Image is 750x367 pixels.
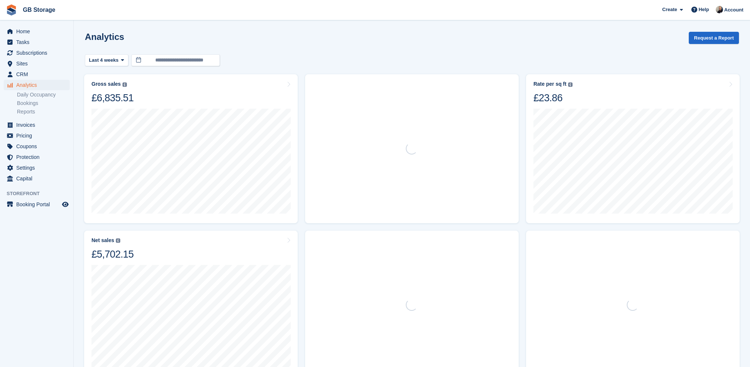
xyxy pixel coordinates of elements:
span: Sites [16,58,61,69]
h2: Analytics [85,32,124,42]
div: Gross sales [91,81,121,87]
span: Last 4 weeks [89,57,118,64]
a: Reports [17,108,70,115]
a: Daily Occupancy [17,91,70,98]
a: menu [4,120,70,130]
a: menu [4,173,70,184]
span: Invoices [16,120,61,130]
div: £5,702.15 [91,248,134,261]
a: menu [4,69,70,79]
img: stora-icon-8386f47178a22dfd0bd8f6a31ec36ba5ce8667c1dd55bd0f319d3a0aa187defe.svg [6,4,17,16]
span: Tasks [16,37,61,47]
span: Create [662,6,677,13]
a: menu [4,199,70,210]
div: Rate per sq ft [533,81,566,87]
span: Analytics [16,80,61,90]
a: menu [4,48,70,58]
span: Account [724,6,743,14]
button: Request a Report [689,32,739,44]
img: icon-info-grey-7440780725fd019a000dd9b08b2336e03edf1995a4989e88bcd33f0948082b44.svg [568,82,573,87]
span: Pricing [16,130,61,141]
span: Coupons [16,141,61,152]
a: GB Storage [20,4,58,16]
div: Net sales [91,237,114,244]
a: Preview store [61,200,70,209]
a: menu [4,152,70,162]
div: £6,835.51 [91,92,134,104]
a: Bookings [17,100,70,107]
div: £23.86 [533,92,573,104]
img: icon-info-grey-7440780725fd019a000dd9b08b2336e03edf1995a4989e88bcd33f0948082b44.svg [116,238,120,243]
span: Capital [16,173,61,184]
a: menu [4,80,70,90]
a: menu [4,58,70,69]
span: Protection [16,152,61,162]
span: Subscriptions [16,48,61,58]
a: menu [4,163,70,173]
span: CRM [16,69,61,79]
button: Last 4 weeks [85,54,128,67]
span: Settings [16,163,61,173]
span: Help [699,6,709,13]
span: Booking Portal [16,199,61,210]
a: menu [4,141,70,152]
a: menu [4,130,70,141]
img: icon-info-grey-7440780725fd019a000dd9b08b2336e03edf1995a4989e88bcd33f0948082b44.svg [122,82,127,87]
span: Storefront [7,190,73,197]
img: Karl Walker [716,6,723,13]
a: menu [4,26,70,37]
span: Home [16,26,61,37]
a: menu [4,37,70,47]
